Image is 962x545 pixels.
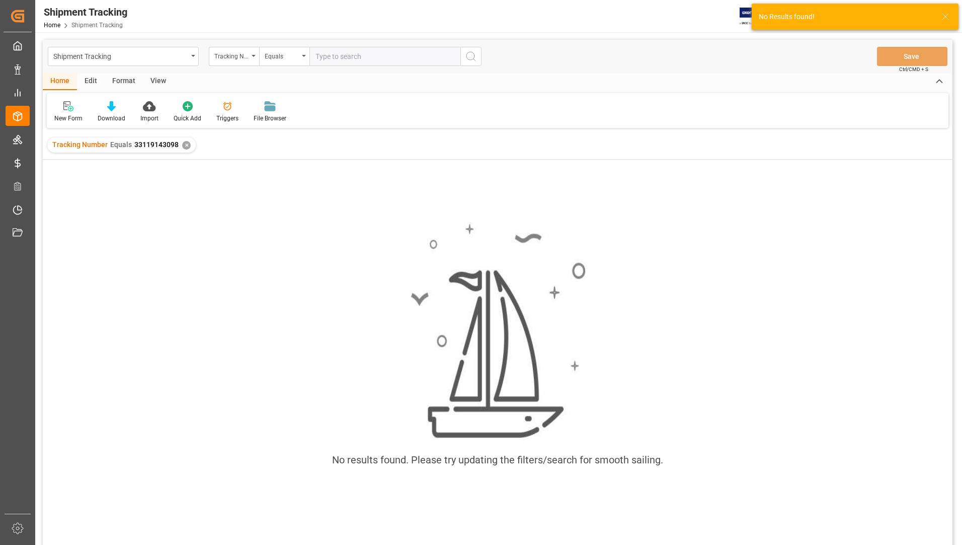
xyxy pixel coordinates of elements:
[209,47,259,66] button: open menu
[143,73,174,90] div: View
[54,114,83,123] div: New Form
[254,114,286,123] div: File Browser
[43,73,77,90] div: Home
[214,49,249,61] div: Tracking Number
[77,73,105,90] div: Edit
[899,65,928,73] span: Ctrl/CMD + S
[740,8,774,25] img: Exertis%20JAM%20-%20Email%20Logo.jpg_1722504956.jpg
[174,114,201,123] div: Quick Add
[98,114,125,123] div: Download
[110,141,132,149] span: Equals
[48,47,199,66] button: open menu
[140,114,158,123] div: Import
[52,141,108,149] span: Tracking Number
[309,47,460,66] input: Type to search
[460,47,482,66] button: search button
[44,22,60,29] a: Home
[759,12,932,22] div: No Results found!
[216,114,238,123] div: Triggers
[265,49,299,61] div: Equals
[105,73,143,90] div: Format
[259,47,309,66] button: open menu
[134,141,179,149] span: 33119143098
[182,141,191,150] div: ✕
[53,49,188,62] div: Shipment Tracking
[332,452,663,467] div: No results found. Please try updating the filters/search for smooth sailing.
[877,47,947,66] button: Save
[410,222,586,440] img: smooth_sailing.jpeg
[44,5,127,20] div: Shipment Tracking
